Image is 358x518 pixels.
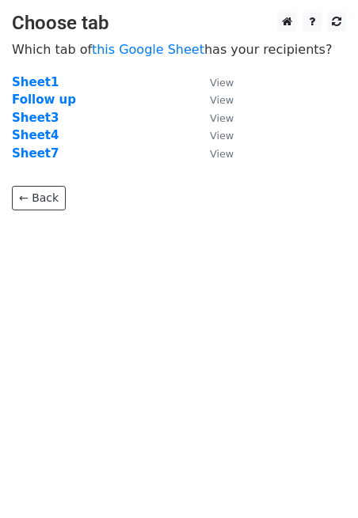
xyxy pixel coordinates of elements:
[194,93,234,107] a: View
[210,77,234,89] small: View
[12,41,346,58] p: Which tab of has your recipients?
[12,146,59,161] a: Sheet7
[210,148,234,160] small: View
[12,12,346,35] h3: Choose tab
[12,111,59,125] a: Sheet3
[194,75,234,89] a: View
[92,42,204,57] a: this Google Sheet
[12,186,66,210] a: ← Back
[194,128,234,142] a: View
[210,130,234,142] small: View
[210,94,234,106] small: View
[12,93,76,107] a: Follow up
[194,111,234,125] a: View
[12,128,59,142] a: Sheet4
[210,112,234,124] small: View
[12,75,59,89] a: Sheet1
[194,146,234,161] a: View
